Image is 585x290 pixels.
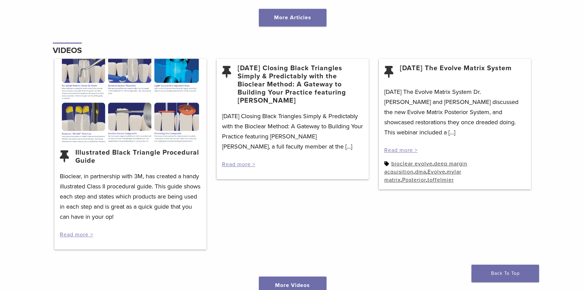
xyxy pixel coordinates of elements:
[384,147,418,154] a: Read more >
[415,168,426,175] a: dma
[75,149,201,165] a: Illustrated Black Triangle Procedural Guide
[384,87,526,137] p: [DATE] The Evolve Matrix System Dr. [PERSON_NAME] and [PERSON_NAME] discussed the new Evolve Matr...
[60,231,93,238] a: Read more >
[222,111,363,152] p: [DATE] Closing Black Triangles Simply & Predictably with the Bioclear Method: A Gateway to Buildi...
[60,171,201,222] p: Bioclear, in partnership with 3M, has created a handy illustrated Class II procedural guide. This...
[53,43,82,59] h4: Videos
[428,177,454,183] a: toffelmier
[391,160,433,167] a: bioclear evolve
[384,160,467,175] a: deep margin acquisition
[400,64,512,80] a: [DATE] The Evolve Matrix System
[428,168,445,175] a: Evolve
[384,168,461,183] a: mylar matrix
[222,161,255,168] a: Read more >
[471,265,539,282] a: Back To Top
[238,64,363,105] a: [DATE] Closing Black Triangles Simply & Predictably with the Bioclear Method: A Gateway to Buildi...
[259,9,326,26] a: More Articles
[384,160,526,184] div: , , , , , ,
[402,177,426,183] a: Posterior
